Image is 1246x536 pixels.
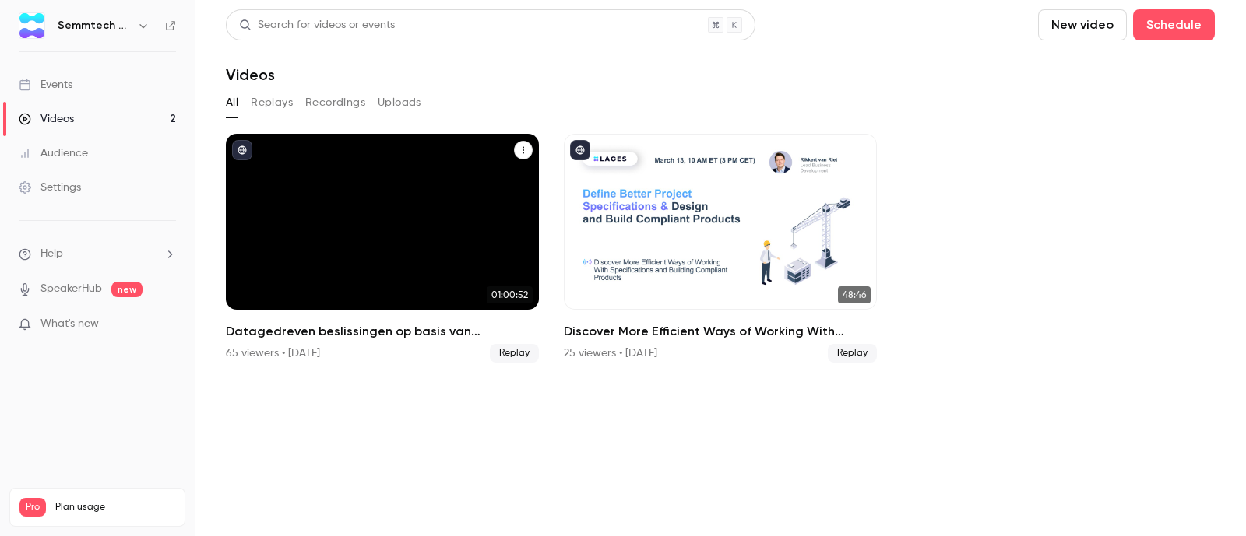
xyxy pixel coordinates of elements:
button: Uploads [378,90,421,115]
button: Recordings [305,90,365,115]
div: 65 viewers • [DATE] [226,345,320,361]
button: Replays [251,90,293,115]
ul: Videos [226,134,1215,363]
span: Help [40,246,63,262]
span: Pro [19,498,46,517]
li: Discover More Efficient Ways of Working With Specifications and Building Compliant Products [564,134,877,363]
button: Schedule [1133,9,1215,40]
a: 48:46Discover More Efficient Ways of Working With Specifications and Building Compliant Products2... [564,134,877,363]
h2: Discover More Efficient Ways of Working With Specifications and Building Compliant Products [564,322,877,341]
div: Events [19,77,72,93]
span: Replay [490,344,539,363]
span: 48:46 [838,286,871,303]
div: Search for videos or events [239,17,395,33]
button: published [232,140,252,160]
li: Datagedreven beslissingen op basis van nauwkeurige en consistente assetdata [226,134,539,363]
h2: Datagedreven beslissingen op basis van nauwkeurige en consistente assetdata [226,322,539,341]
a: SpeakerHub [40,281,102,297]
button: published [570,140,590,160]
div: 25 viewers • [DATE] [564,345,657,361]
a: 01:00:52Datagedreven beslissingen op basis van nauwkeurige en consistente assetdata65 viewers • [... [226,134,539,363]
li: help-dropdown-opener [19,246,176,262]
span: What's new [40,316,99,332]
span: 01:00:52 [487,286,533,303]
button: New video [1038,9,1127,40]
div: Audience [19,145,88,161]
h1: Videos [226,65,275,84]
span: new [111,282,143,297]
h6: Semmtech & Laces [58,18,131,33]
button: All [226,90,238,115]
iframe: Noticeable Trigger [157,317,176,331]
div: Settings [19,180,81,195]
span: Plan usage [55,501,175,513]
div: Videos [19,111,74,127]
img: Semmtech & Laces [19,13,44,38]
span: Replay [828,344,877,363]
section: Videos [226,9,1215,527]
